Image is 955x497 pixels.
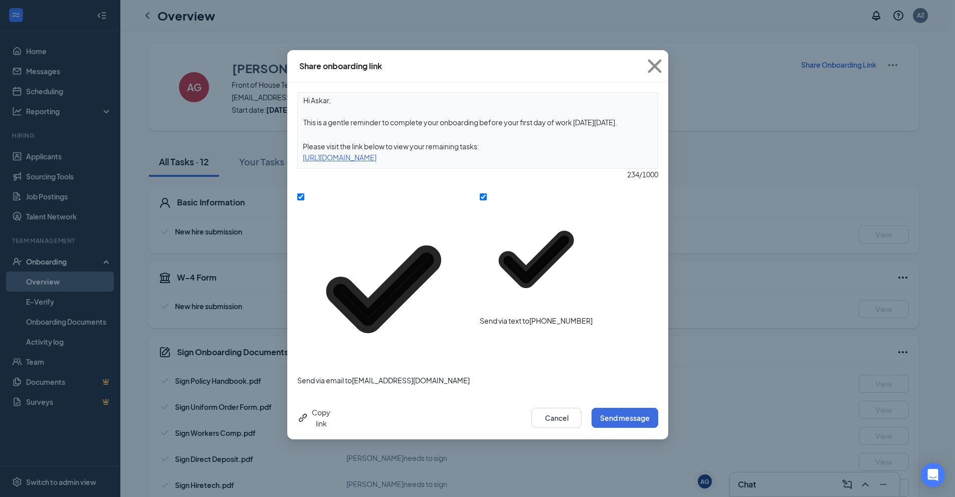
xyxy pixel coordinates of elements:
[297,193,304,200] input: Send via email to[EMAIL_ADDRESS][DOMAIN_NAME]
[297,412,309,424] svg: Link
[298,141,658,152] div: Please visit the link below to view your remaining tasks:
[480,316,593,325] span: Send via text to [PHONE_NUMBER]
[480,203,593,316] svg: Checkmark
[641,53,668,80] svg: Cross
[298,152,658,163] div: [URL][DOMAIN_NAME]
[641,50,668,82] button: Close
[592,408,658,428] button: Send message
[297,407,330,429] button: Link Copy link
[531,408,582,428] button: Cancel
[480,193,487,200] input: Send via text to[PHONE_NUMBER]
[297,407,330,429] div: Copy link
[298,93,658,130] textarea: Hi Askar, This is a gentle reminder to complete your onboarding before your first day of work [DA...
[297,203,470,375] svg: Checkmark
[921,463,945,487] div: Open Intercom Messenger
[297,169,658,180] div: 234 / 1000
[297,376,470,385] span: Send via email to [EMAIL_ADDRESS][DOMAIN_NAME]
[299,61,382,72] div: Share onboarding link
